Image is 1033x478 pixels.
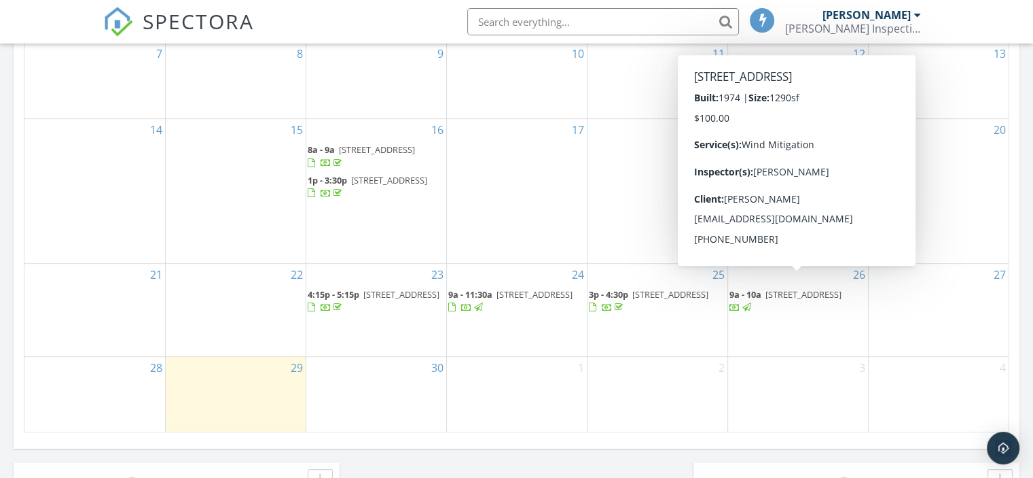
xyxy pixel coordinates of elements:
[165,263,306,356] td: Go to September 22, 2025
[288,264,306,286] a: Go to September 22, 2025
[632,288,708,301] span: [STREET_ADDRESS]
[308,173,445,202] a: 1p - 3:30p [STREET_ADDRESS]
[24,263,165,356] td: Go to September 21, 2025
[308,174,427,199] a: 1p - 3:30p [STREET_ADDRESS]
[710,119,727,141] a: Go to September 18, 2025
[308,288,439,313] a: 4:15p - 5:15p [STREET_ADDRESS]
[306,42,446,118] td: Go to September 9, 2025
[165,42,306,118] td: Go to September 8, 2025
[308,143,415,169] a: 8a - 9a [STREET_ADDRESS]
[729,288,761,301] span: 9a - 10a
[850,43,868,65] a: Go to September 12, 2025
[446,42,587,118] td: Go to September 10, 2025
[729,287,867,316] a: 9a - 10a [STREET_ADDRESS]
[103,7,133,37] img: The Best Home Inspection Software - Spectora
[103,18,254,47] a: SPECTORA
[729,288,841,313] a: 9a - 10a [STREET_ADDRESS]
[587,263,727,356] td: Go to September 25, 2025
[987,432,1019,464] div: Open Intercom Messenger
[587,356,727,432] td: Go to October 2, 2025
[446,356,587,432] td: Go to October 1, 2025
[467,8,739,35] input: Search everything...
[710,43,727,65] a: Go to September 11, 2025
[147,264,165,286] a: Go to September 21, 2025
[306,356,446,432] td: Go to September 30, 2025
[429,119,446,141] a: Go to September 16, 2025
[165,356,306,432] td: Go to September 29, 2025
[575,357,587,379] a: Go to October 1, 2025
[153,43,165,65] a: Go to September 7, 2025
[147,119,165,141] a: Go to September 14, 2025
[589,287,726,316] a: 3p - 4:30p [STREET_ADDRESS]
[727,263,868,356] td: Go to September 26, 2025
[569,43,587,65] a: Go to September 10, 2025
[288,119,306,141] a: Go to September 15, 2025
[589,288,628,301] span: 3p - 4:30p
[448,288,492,301] span: 9a - 11:30a
[997,357,1009,379] a: Go to October 4, 2025
[868,119,1009,263] td: Go to September 20, 2025
[429,357,446,379] a: Go to September 30, 2025
[435,43,446,65] a: Go to September 9, 2025
[856,357,868,379] a: Go to October 3, 2025
[306,263,446,356] td: Go to September 23, 2025
[991,119,1009,141] a: Go to September 20, 2025
[24,119,165,263] td: Go to September 14, 2025
[294,43,306,65] a: Go to September 8, 2025
[448,288,573,313] a: 9a - 11:30a [STREET_ADDRESS]
[727,42,868,118] td: Go to September 12, 2025
[165,119,306,263] td: Go to September 15, 2025
[24,356,165,432] td: Go to September 28, 2025
[351,174,427,186] span: [STREET_ADDRESS]
[308,142,445,171] a: 8a - 9a [STREET_ADDRESS]
[446,263,587,356] td: Go to September 24, 2025
[991,264,1009,286] a: Go to September 27, 2025
[143,7,254,35] span: SPECTORA
[308,143,335,156] span: 8a - 9a
[587,119,727,263] td: Go to September 18, 2025
[288,357,306,379] a: Go to September 29, 2025
[868,263,1009,356] td: Go to September 27, 2025
[308,174,347,186] span: 1p - 3:30p
[429,264,446,286] a: Go to September 23, 2025
[496,288,573,301] span: [STREET_ADDRESS]
[306,119,446,263] td: Go to September 16, 2025
[850,264,868,286] a: Go to September 26, 2025
[785,22,921,35] div: Garver Inspection Services
[448,287,585,316] a: 9a - 11:30a [STREET_ADDRESS]
[363,288,439,301] span: [STREET_ADDRESS]
[569,264,587,286] a: Go to September 24, 2025
[569,119,587,141] a: Go to September 17, 2025
[868,356,1009,432] td: Go to October 4, 2025
[339,143,415,156] span: [STREET_ADDRESS]
[587,42,727,118] td: Go to September 11, 2025
[308,287,445,316] a: 4:15p - 5:15p [STREET_ADDRESS]
[710,264,727,286] a: Go to September 25, 2025
[822,8,911,22] div: [PERSON_NAME]
[716,357,727,379] a: Go to October 2, 2025
[991,43,1009,65] a: Go to September 13, 2025
[727,119,868,263] td: Go to September 19, 2025
[446,119,587,263] td: Go to September 17, 2025
[850,119,868,141] a: Go to September 19, 2025
[868,42,1009,118] td: Go to September 13, 2025
[765,288,841,301] span: [STREET_ADDRESS]
[308,288,359,301] span: 4:15p - 5:15p
[24,42,165,118] td: Go to September 7, 2025
[727,356,868,432] td: Go to October 3, 2025
[147,357,165,379] a: Go to September 28, 2025
[589,288,708,313] a: 3p - 4:30p [STREET_ADDRESS]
